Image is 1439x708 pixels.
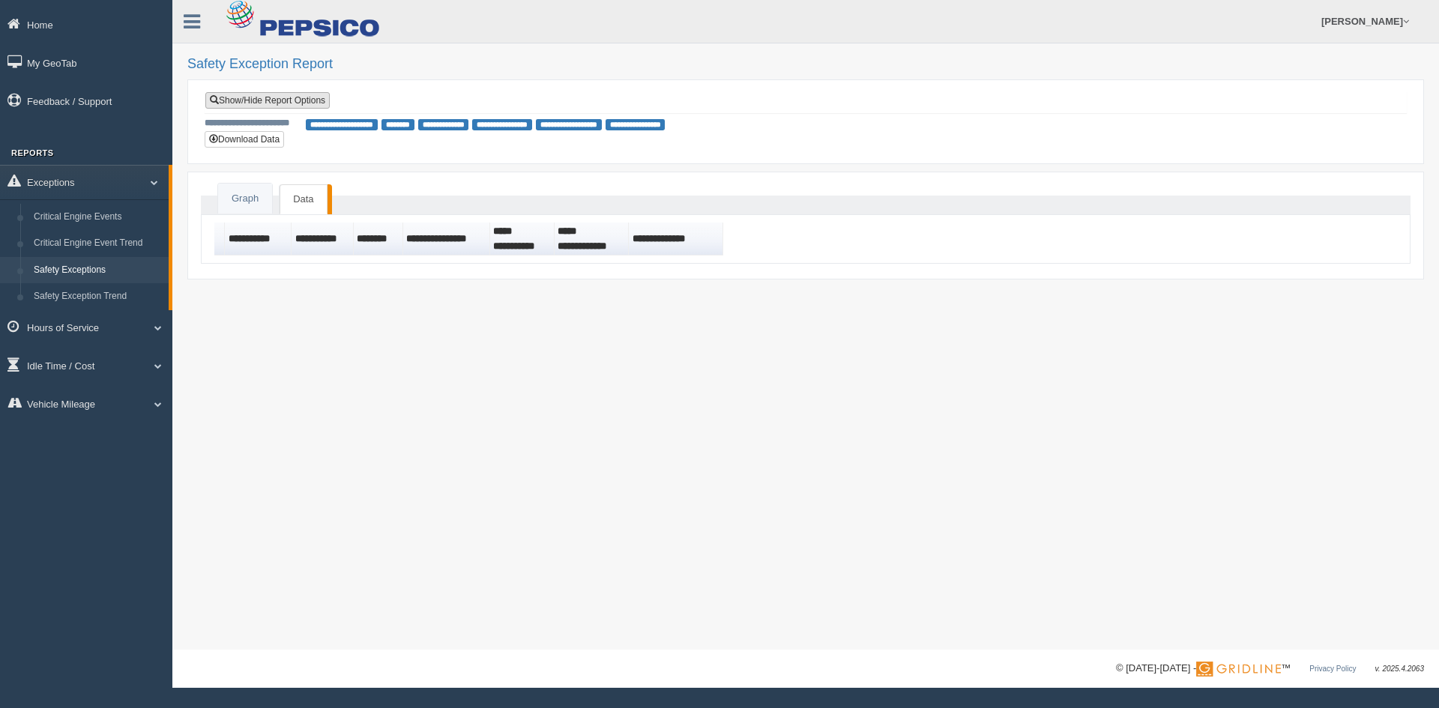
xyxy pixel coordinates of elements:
[1375,665,1424,673] span: v. 2025.4.2063
[1196,662,1281,677] img: Gridline
[1116,661,1424,677] div: © [DATE]-[DATE] - ™
[27,257,169,284] a: Safety Exceptions
[280,184,327,215] a: Data
[205,92,330,109] a: Show/Hide Report Options
[1309,665,1356,673] a: Privacy Policy
[27,230,169,257] a: Critical Engine Event Trend
[187,57,1424,72] h2: Safety Exception Report
[205,131,284,148] button: Download Data
[27,283,169,310] a: Safety Exception Trend
[27,204,169,231] a: Critical Engine Events
[218,184,272,214] a: Graph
